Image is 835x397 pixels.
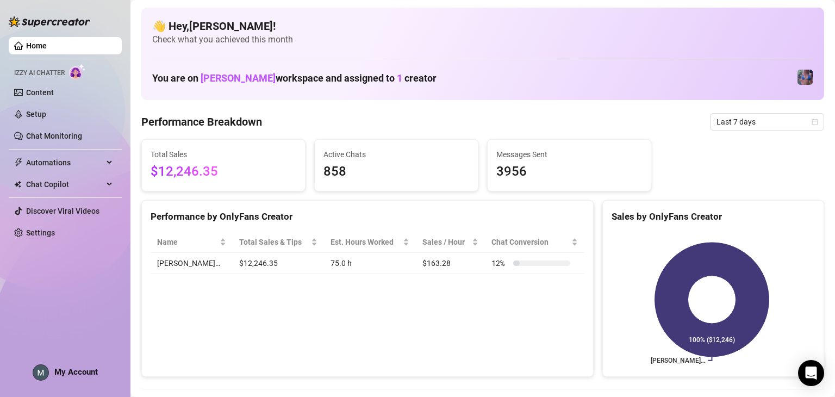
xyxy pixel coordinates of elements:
text: [PERSON_NAME]… [651,357,705,364]
span: $12,246.35 [151,162,296,182]
img: AI Chatter [69,64,86,79]
a: Setup [26,110,46,119]
span: thunderbolt [14,158,23,167]
span: Sales / Hour [422,236,470,248]
span: My Account [54,367,98,377]
th: Sales / Hour [416,232,485,253]
td: [PERSON_NAME]… [151,253,233,274]
span: 12 % [491,257,509,269]
img: logo-BBDzfeDw.svg [9,16,90,27]
span: Last 7 days [716,114,818,130]
span: 3956 [496,162,642,182]
span: 1 [397,72,402,84]
span: calendar [812,119,818,125]
span: Active Chats [323,148,469,160]
span: Messages Sent [496,148,642,160]
th: Total Sales & Tips [233,232,324,253]
a: Settings [26,228,55,237]
span: Check what you achieved this month [152,34,813,46]
td: $12,246.35 [233,253,324,274]
span: Chat Copilot [26,176,103,193]
a: Discover Viral Videos [26,207,99,215]
span: 858 [323,162,469,182]
h4: 👋 Hey, [PERSON_NAME] ! [152,18,813,34]
th: Name [151,232,233,253]
a: Content [26,88,54,97]
h1: You are on workspace and assigned to creator [152,72,437,84]
div: Open Intercom Messenger [798,360,824,386]
span: Chat Conversion [491,236,569,248]
a: Chat Monitoring [26,132,82,140]
span: [PERSON_NAME] [201,72,276,84]
img: Chat Copilot [14,181,21,188]
th: Chat Conversion [485,232,584,253]
span: Automations [26,154,103,171]
div: Sales by OnlyFans Creator [612,209,815,224]
div: Est. Hours Worked [331,236,401,248]
img: Jaylie [797,70,813,85]
td: 75.0 h [324,253,416,274]
h4: Performance Breakdown [141,114,262,129]
img: ACg8ocLEUq6BudusSbFUgfJHT7ol7Uq-BuQYr5d-mnjl9iaMWv35IQ=s96-c [33,365,48,380]
span: Izzy AI Chatter [14,68,65,78]
td: $163.28 [416,253,485,274]
span: Name [157,236,217,248]
a: Home [26,41,47,50]
div: Performance by OnlyFans Creator [151,209,584,224]
span: Total Sales [151,148,296,160]
span: Total Sales & Tips [239,236,309,248]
